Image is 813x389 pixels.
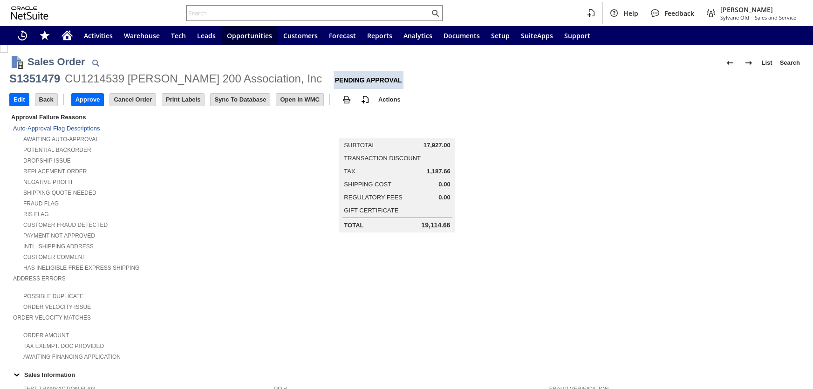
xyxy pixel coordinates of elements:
span: 0.00 [438,181,450,188]
input: Edit [10,94,29,106]
a: Negative Profit [23,179,73,185]
a: Customer Fraud Detected [23,222,108,228]
img: Previous [724,57,736,68]
span: Opportunities [227,31,272,40]
a: Dropship Issue [23,157,71,164]
a: Replacement Order [23,168,87,175]
span: Documents [444,31,480,40]
svg: Recent Records [17,30,28,41]
svg: Search [430,7,441,19]
a: Recent Records [11,26,34,45]
span: Tech [171,31,186,40]
a: Auto-Approval Flag Descriptions [13,125,100,132]
a: Documents [438,26,485,45]
div: Sales Information [9,369,800,381]
a: Awaiting Financing Application [23,354,121,360]
a: Payment not approved [23,232,95,239]
a: Order Amount [23,332,69,339]
a: Opportunities [221,26,278,45]
a: Tech [165,26,191,45]
img: Next [743,57,754,68]
a: Regulatory Fees [344,194,402,201]
input: Sync To Database [211,94,270,106]
a: Address Errors [13,275,66,282]
span: Sales and Service [755,14,796,21]
a: Actions [375,96,404,103]
span: Warehouse [124,31,160,40]
a: Total [344,222,363,229]
div: Approval Failure Reasons [9,112,270,123]
a: Transaction Discount [344,155,421,162]
a: Support [559,26,596,45]
a: Warehouse [118,26,165,45]
span: Activities [84,31,113,40]
a: Leads [191,26,221,45]
caption: Summary [339,123,455,138]
td: Sales Information [9,369,804,381]
span: Feedback [664,9,694,18]
svg: logo [11,7,48,20]
a: Potential Backorder [23,147,91,153]
a: Fraud Flag [23,200,59,207]
input: Approve [72,94,104,106]
span: 19,114.66 [421,221,450,229]
a: Customer Comment [23,254,86,260]
span: Sylvane Old [720,14,749,21]
a: Order Velocity Issue [23,304,91,310]
input: Search [187,7,430,19]
span: Forecast [329,31,356,40]
a: Possible Duplicate [23,293,83,300]
a: Subtotal [344,142,375,149]
img: print.svg [341,94,352,105]
span: Customers [283,31,318,40]
a: Order Velocity Matches [13,314,91,321]
div: Pending Approval [334,71,403,89]
span: - [751,14,753,21]
svg: Home [61,30,73,41]
input: Cancel Order [110,94,156,106]
a: Setup [485,26,515,45]
span: Support [564,31,590,40]
input: Open In WMC [276,94,323,106]
h1: Sales Order [27,54,85,69]
a: Activities [78,26,118,45]
a: Tax Exempt. Doc Provided [23,343,104,349]
a: Customers [278,26,323,45]
span: Help [623,9,638,18]
a: List [758,55,776,70]
a: Awaiting Auto-Approval [23,136,99,143]
span: Setup [491,31,510,40]
a: Shipping Quote Needed [23,190,96,196]
a: RIS flag [23,211,49,218]
span: [PERSON_NAME] [720,5,796,14]
span: 1,187.66 [427,168,451,175]
a: Reports [362,26,398,45]
img: Quick Find [90,57,101,68]
span: 0.00 [438,194,450,201]
a: Gift Certificate [344,207,398,214]
span: 17,927.00 [424,142,451,149]
div: Shortcuts [34,26,56,45]
a: Shipping Cost [344,181,391,188]
a: Intl. Shipping Address [23,243,94,250]
span: SuiteApps [521,31,553,40]
a: Home [56,26,78,45]
div: S1351479 [9,71,60,86]
a: Analytics [398,26,438,45]
input: Back [35,94,57,106]
span: Reports [367,31,392,40]
a: Search [776,55,804,70]
svg: Shortcuts [39,30,50,41]
a: Forecast [323,26,362,45]
div: CU1214539 [PERSON_NAME] 200 Association, Inc [65,71,322,86]
a: Has Ineligible Free Express Shipping [23,265,139,271]
a: SuiteApps [515,26,559,45]
img: add-record.svg [360,94,371,105]
span: Leads [197,31,216,40]
span: Analytics [403,31,432,40]
input: Print Labels [162,94,204,106]
a: Tax [344,168,355,175]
